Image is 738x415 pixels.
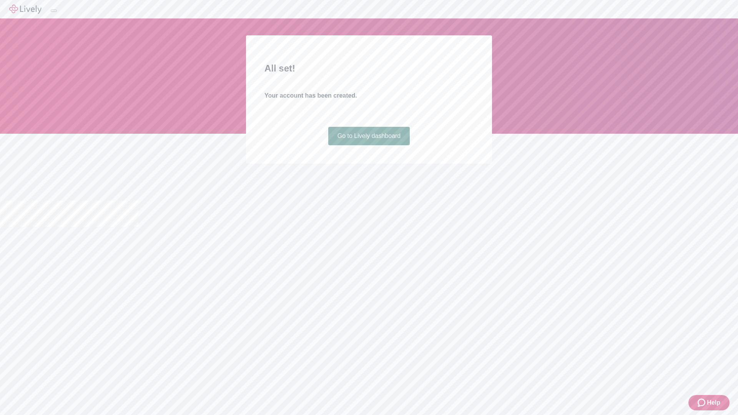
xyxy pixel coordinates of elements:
[264,61,474,75] h2: All set!
[328,127,410,145] a: Go to Lively dashboard
[264,91,474,100] h4: Your account has been created.
[9,5,42,14] img: Lively
[688,395,730,410] button: Zendesk support iconHelp
[51,10,57,12] button: Log out
[698,398,707,407] svg: Zendesk support icon
[707,398,720,407] span: Help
